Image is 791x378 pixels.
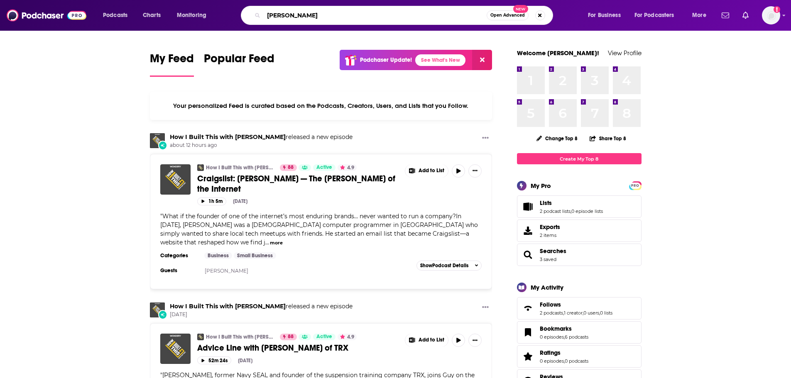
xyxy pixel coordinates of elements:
a: How I Built This with Guy Raz [170,133,286,141]
h3: Categories [160,252,198,259]
span: Logged in as BerkMarc [762,6,780,24]
span: [DATE] [170,311,353,318]
button: more [270,239,283,246]
a: Lists [520,201,536,212]
a: 3 saved [540,256,556,262]
span: Active [316,163,332,172]
a: How I Built This with [PERSON_NAME] [206,164,274,171]
a: Bookmarks [540,325,588,332]
button: Change Top 8 [531,133,583,144]
span: Follows [540,301,561,308]
span: Lists [540,199,552,207]
span: Charts [143,10,161,21]
span: " [160,212,478,246]
span: More [692,10,706,21]
a: Small Business [234,252,276,259]
span: For Business [588,10,621,21]
a: 88 [280,334,297,340]
span: 88 [288,163,294,172]
div: My Activity [531,283,563,291]
a: 2 podcast lists [540,208,571,214]
a: Exports [517,219,642,242]
a: Charts [137,9,166,22]
svg: Add a profile image [774,6,780,13]
img: Podchaser - Follow, Share and Rate Podcasts [7,7,86,23]
span: Exports [520,225,536,237]
h3: released a new episode [170,302,353,310]
span: Show Podcast Details [420,263,468,268]
span: For Podcasters [634,10,674,21]
span: , [571,208,571,214]
button: 4.9 [338,334,357,340]
span: What if the founder of one of the internet’s most enduring brands… never wanted to run a company?... [160,212,478,246]
a: Ratings [540,349,588,356]
a: View Profile [608,49,642,57]
a: 0 lists [600,310,612,316]
span: about 12 hours ago [170,142,353,149]
span: Exports [540,223,560,231]
a: Create My Top 8 [517,153,642,164]
button: Share Top 8 [589,130,627,146]
button: ShowPodcast Details [416,261,482,271]
span: Ratings [540,349,561,356]
a: How I Built This with Guy Raz [170,302,286,310]
div: [DATE] [233,198,247,204]
span: Bookmarks [540,325,572,332]
a: Follows [520,302,536,314]
button: Show profile menu [762,6,780,24]
h3: released a new episode [170,133,353,141]
button: Show More Button [468,334,482,347]
span: Searches [517,244,642,266]
h3: Guests [160,267,198,274]
button: Show More Button [479,302,492,313]
img: How I Built This with Guy Raz [150,133,165,148]
a: Welcome [PERSON_NAME]! [517,49,599,57]
div: New Episode [158,141,167,150]
input: Search podcasts, credits, & more... [264,9,487,22]
button: Show More Button [479,133,492,144]
div: New Episode [158,310,167,319]
span: Advice Line with [PERSON_NAME] of TRX [197,343,348,353]
img: Advice Line with Randy Hetrick of TRX [160,334,191,364]
span: Add to List [419,168,444,174]
span: Craigslist: [PERSON_NAME] — The [PERSON_NAME] of the Internet [197,173,395,194]
button: 52m 24s [197,356,231,364]
a: 88 [280,164,297,171]
span: , [583,310,583,316]
a: 0 episodes [540,358,564,364]
a: Ratings [520,351,536,362]
button: Open AdvancedNew [487,10,529,20]
a: 1 creator [564,310,583,316]
a: How I Built This with Guy Raz [197,334,204,340]
span: , [599,310,600,316]
a: Business [204,252,232,259]
a: Searches [540,247,566,255]
span: Podcasts [103,10,127,21]
span: Active [316,333,332,341]
a: My Feed [150,51,194,77]
button: open menu [171,9,217,22]
a: 0 episodes [540,334,564,340]
button: Show More Button [405,334,448,347]
img: How I Built This with Guy Raz [197,164,204,171]
img: How I Built This with Guy Raz [150,302,165,317]
span: My Feed [150,51,194,71]
span: Bookmarks [517,321,642,344]
span: PRO [630,183,640,189]
span: Ratings [517,345,642,368]
a: Follows [540,301,612,308]
button: open menu [97,9,138,22]
a: Advice Line with [PERSON_NAME] of TRX [197,343,399,353]
a: [PERSON_NAME] [205,268,248,274]
button: open menu [629,9,686,22]
span: Popular Feed [204,51,274,71]
p: Podchaser Update! [360,56,412,63]
a: Active [313,334,336,340]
